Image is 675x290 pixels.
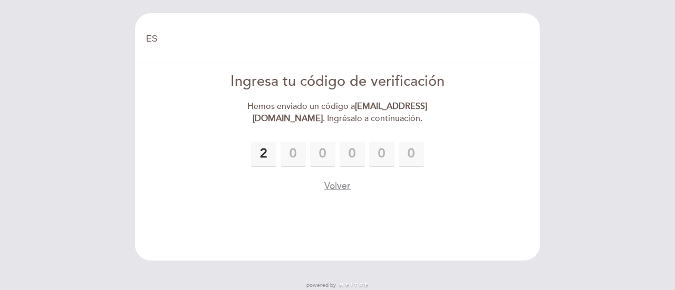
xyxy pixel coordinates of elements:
strong: [EMAIL_ADDRESS][DOMAIN_NAME] [253,101,428,124]
span: powered by [306,282,336,289]
input: 0 [369,142,394,167]
img: MEITRE [339,283,369,288]
input: 0 [340,142,365,167]
div: Hemos enviado un código a . Ingrésalo a continuación. [217,101,459,125]
div: Ingresa tu código de verificación [217,72,459,92]
a: powered by [306,282,369,289]
input: 0 [281,142,306,167]
input: 0 [399,142,424,167]
button: Volver [324,179,351,193]
input: 0 [310,142,335,167]
input: 0 [251,142,276,167]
